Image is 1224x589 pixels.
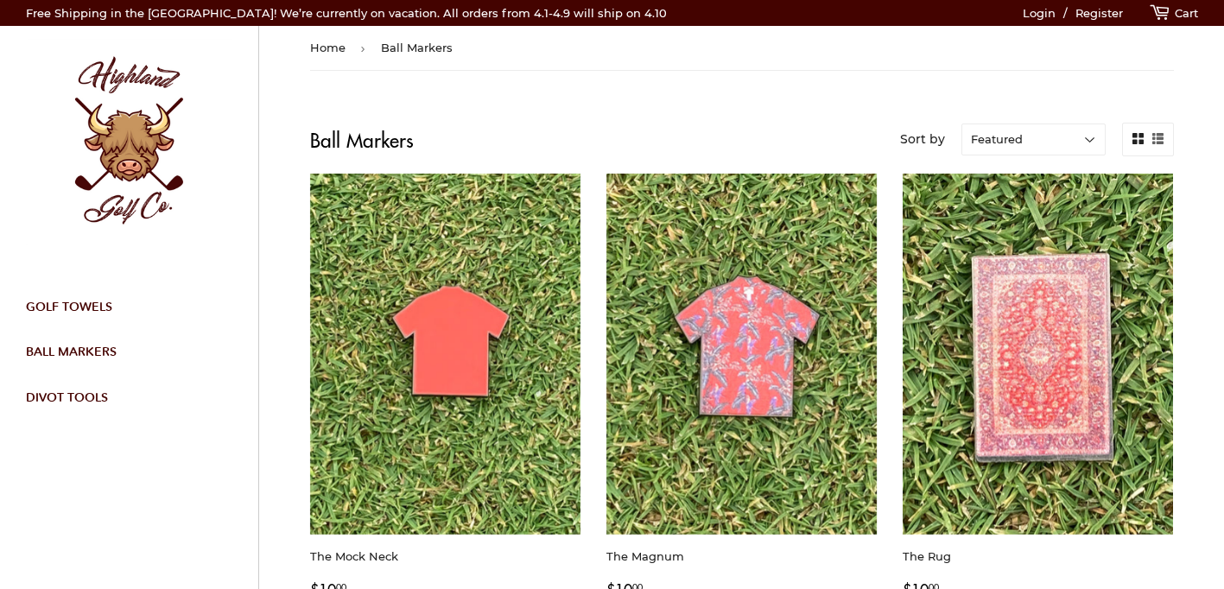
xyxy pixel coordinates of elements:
a: Login [1023,6,1056,20]
img: The Magnum [606,174,877,535]
a: Golf Towels [13,284,232,329]
img: Highland Golf Co [26,39,232,245]
img: The Mock Neck [310,174,580,535]
p: The Mock Neck [310,548,580,566]
p: Free Shipping in the [GEOGRAPHIC_DATA]! We’re currently on vacation. All orders from 4.1-4.9 will... [26,4,667,22]
a: Home [310,26,352,70]
span: Ball Markers [381,26,459,70]
a: Grid view [1132,133,1144,145]
span: › [361,27,371,70]
p: The Rug [903,548,1173,566]
a: Register [1075,6,1123,20]
label: Sort by [900,130,945,149]
a: List view [1152,133,1164,145]
span: / [1059,6,1072,20]
p: The Magnum [606,548,877,566]
img: The Rug [903,174,1173,535]
a: Cart [1149,6,1198,20]
nav: breadcrumbs [310,26,1174,71]
a: Ball Markers [13,329,232,374]
a: Divot Tools [13,375,232,420]
h1: Ball Markers [310,123,885,156]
